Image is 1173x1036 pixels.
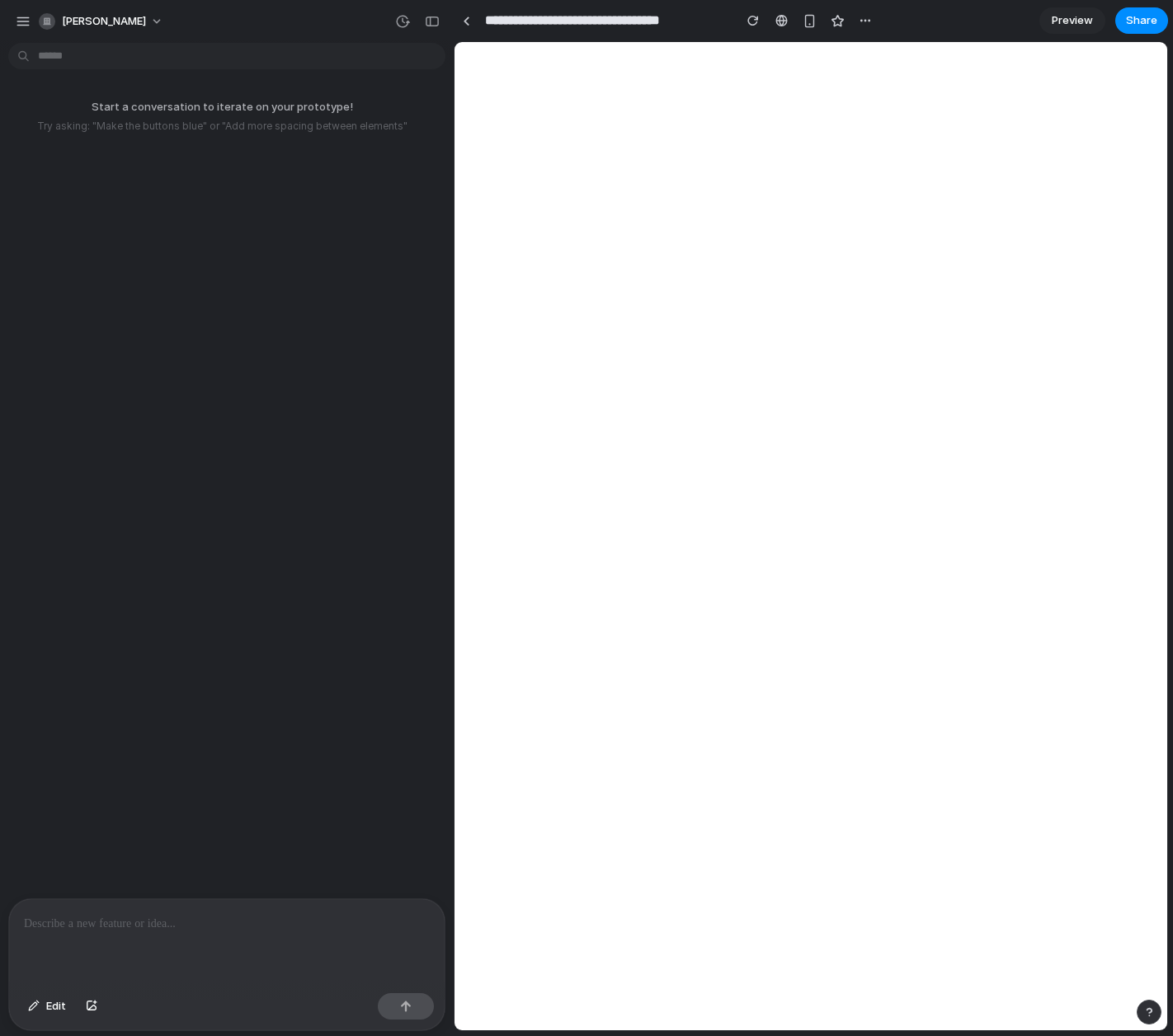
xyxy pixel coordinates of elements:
[1126,12,1157,29] span: Share
[7,99,437,115] p: Start a conversation to iterate on your prototype!
[1039,7,1105,34] a: Preview
[32,8,172,35] button: [PERSON_NAME]
[7,119,437,134] p: Try asking: "Make the buttons blue" or "Add more spacing between elements"
[46,998,66,1015] span: Edit
[1115,7,1168,34] button: Share
[1052,12,1093,29] span: Preview
[62,13,146,30] span: [PERSON_NAME]
[20,993,74,1020] button: Edit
